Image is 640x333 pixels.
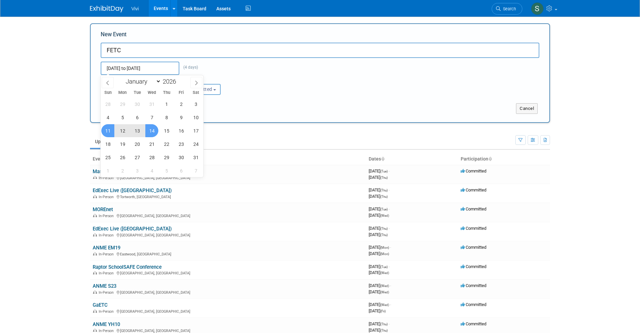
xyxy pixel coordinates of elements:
a: Raptor SchoolSAFE Conference [93,264,162,270]
span: (Mon) [380,252,389,256]
span: December 31, 2025 [145,98,158,111]
span: January 18, 2026 [101,138,114,151]
span: Sun [101,91,115,95]
label: New Event [101,31,127,41]
span: January 27, 2026 [131,151,144,164]
span: - [389,226,390,231]
div: [GEOGRAPHIC_DATA], [GEOGRAPHIC_DATA] [93,308,363,314]
span: [DATE] [369,187,390,192]
div: Tortworth, [GEOGRAPHIC_DATA] [93,194,363,199]
span: December 28, 2025 [101,98,114,111]
img: In-Person Event [93,290,97,294]
span: January 6, 2026 [131,111,144,124]
a: ANME EM19 [93,245,120,251]
button: Cancel [516,103,538,114]
span: February 1, 2026 [101,164,114,177]
span: January 12, 2026 [116,124,129,137]
a: MOREnet [93,206,113,212]
select: Month [123,77,161,86]
a: EdExec Live ([GEOGRAPHIC_DATA]) [93,226,172,232]
span: Committed [461,245,486,250]
span: Vivi [131,6,139,11]
span: (Thu) [380,233,388,237]
img: In-Person Event [93,233,97,236]
span: - [389,321,390,326]
span: January 9, 2026 [175,111,188,124]
img: In-Person Event [93,309,97,313]
span: In-Person [99,176,116,180]
span: January 30, 2026 [175,151,188,164]
span: January 16, 2026 [175,124,188,137]
img: In-Person Event [93,252,97,255]
span: February 3, 2026 [131,164,144,177]
img: ExhibitDay [90,6,123,12]
span: January 15, 2026 [160,124,173,137]
a: Upcoming18 [90,135,129,148]
span: (Wed) [380,303,389,307]
span: [DATE] [369,226,390,231]
span: (Tue) [380,207,388,211]
span: (Wed) [380,271,389,275]
span: Committed [461,168,486,173]
span: Committed [461,226,486,231]
span: January 11, 2026 [101,124,114,137]
span: - [389,168,390,173]
img: Sara Membreno [531,2,544,15]
span: January 26, 2026 [116,151,129,164]
div: Attendance / Format: [101,75,165,84]
img: In-Person Event [93,271,97,274]
span: Committed [461,264,486,269]
input: Name of Trade Show / Conference [101,43,539,58]
span: (Thu) [380,322,388,326]
span: (Thu) [380,195,388,198]
th: Dates [366,154,458,165]
div: [GEOGRAPHIC_DATA], [GEOGRAPHIC_DATA] [93,175,363,180]
span: [DATE] [369,175,388,180]
a: GaETC [93,302,108,308]
span: Committed [461,321,486,326]
span: Search [501,6,516,11]
span: (Thu) [380,227,388,230]
span: (Fri) [380,309,386,313]
span: [DATE] [369,194,388,199]
span: [DATE] [369,308,386,313]
span: [DATE] [369,213,389,218]
div: Eastwood, [GEOGRAPHIC_DATA] [93,251,363,256]
span: January 1, 2026 [160,98,173,111]
span: [DATE] [369,289,389,294]
div: [GEOGRAPHIC_DATA], [GEOGRAPHIC_DATA] [93,213,363,218]
span: January 2, 2026 [175,98,188,111]
div: [GEOGRAPHIC_DATA], [GEOGRAPHIC_DATA] [93,270,363,275]
span: [DATE] [369,206,390,211]
span: - [390,245,391,250]
span: January 22, 2026 [160,138,173,151]
span: - [389,187,390,192]
span: January 28, 2026 [145,151,158,164]
th: Event [90,154,366,165]
span: [DATE] [369,270,389,275]
span: [DATE] [369,283,391,288]
span: January 23, 2026 [175,138,188,151]
span: - [390,302,391,307]
span: In-Person [99,252,116,256]
span: [DATE] [369,251,389,256]
span: - [389,206,390,211]
span: (Thu) [380,176,388,179]
span: January 29, 2026 [160,151,173,164]
span: February 6, 2026 [175,164,188,177]
span: [DATE] [369,168,390,173]
span: February 2, 2026 [116,164,129,177]
span: Mon [115,91,130,95]
th: Participation [458,154,550,165]
span: In-Person [99,214,116,218]
span: In-Person [99,271,116,275]
span: Sat [189,91,203,95]
span: (Thu) [380,188,388,192]
span: [DATE] [369,264,390,269]
span: (Tue) [380,265,388,269]
span: [DATE] [369,232,388,237]
span: (Wed) [380,290,389,294]
span: February 4, 2026 [145,164,158,177]
span: Committed [461,206,486,211]
span: January 24, 2026 [189,138,202,151]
